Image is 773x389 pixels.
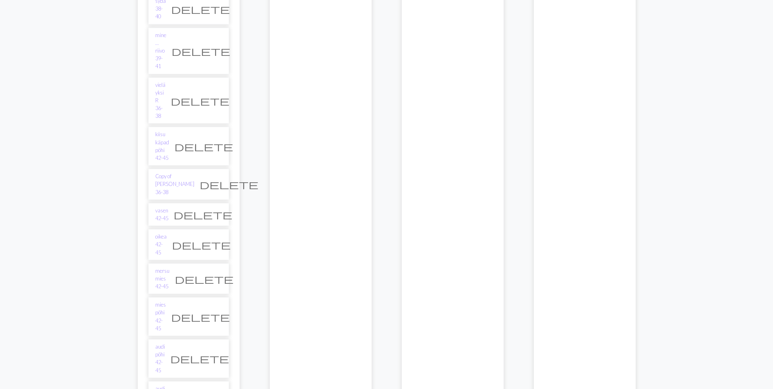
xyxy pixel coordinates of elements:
[171,95,229,106] span: delete
[155,207,168,222] a: vasen 42-45
[155,81,165,120] a: vielä yksi R 36-38
[171,311,230,323] span: delete
[155,301,166,332] a: mies pöhi 42-45
[155,172,194,196] a: Copy of [PERSON_NAME] 36-38
[155,31,166,71] a: mine ... riivo 39-41
[155,233,167,256] a: oikea 42-45
[172,45,230,57] span: delete
[168,207,238,222] button: Delete chart
[171,3,230,15] span: delete
[170,271,239,287] button: Delete chart
[155,343,165,374] a: audi pöhi 42-45
[172,239,231,250] span: delete
[174,209,232,220] span: delete
[174,141,233,152] span: delete
[166,43,236,59] button: Delete chart
[169,139,238,154] button: Delete chart
[155,130,169,162] a: kiisu käpad pöhi 42-45
[166,1,235,17] button: Delete chart
[165,93,235,108] button: Delete chart
[200,179,258,190] span: delete
[155,267,170,291] a: mersu mies 42-45
[170,353,229,364] span: delete
[175,273,233,285] span: delete
[165,351,234,366] button: Delete chart
[167,237,236,252] button: Delete chart
[166,309,235,325] button: Delete chart
[194,177,264,192] button: Delete chart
